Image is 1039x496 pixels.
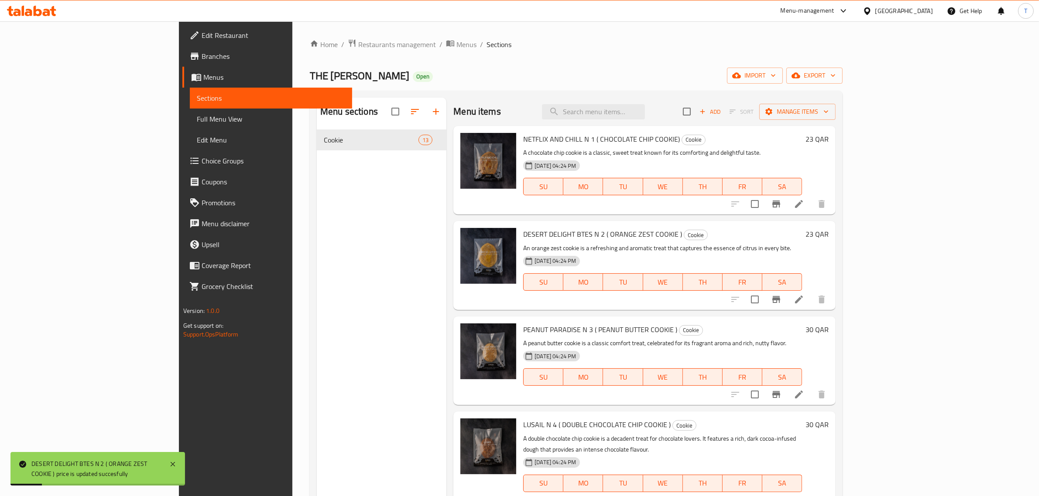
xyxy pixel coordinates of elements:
[607,371,639,384] span: TU
[759,104,836,120] button: Manage items
[419,136,432,144] span: 13
[523,147,802,158] p: A chocolate chip cookie is a classic, sweet treat known for its comforting and delightful taste.
[647,371,679,384] span: WE
[182,67,353,88] a: Menus
[723,475,762,492] button: FR
[405,101,425,122] span: Sort sections
[607,276,639,289] span: TU
[183,320,223,331] span: Get support on:
[811,384,832,405] button: delete
[683,178,723,195] button: TH
[766,477,799,489] span: SA
[607,180,639,193] span: TU
[607,477,639,489] span: TU
[413,71,433,82] div: Open
[673,421,696,431] span: Cookie
[183,329,239,340] a: Support.OpsPlatform
[197,135,346,145] span: Edit Menu
[487,39,511,50] span: Sections
[563,178,603,195] button: MO
[190,129,353,150] a: Edit Menu
[531,257,580,265] span: [DATE] 04:24 PM
[746,195,764,213] span: Select to update
[439,39,442,50] li: /
[567,180,600,193] span: MO
[531,162,580,170] span: [DATE] 04:24 PM
[726,276,759,289] span: FR
[197,114,346,124] span: Full Menu View
[684,230,707,240] span: Cookie
[324,135,418,145] div: Cookie
[684,230,708,240] div: Cookie
[527,180,560,193] span: SU
[724,105,759,119] span: Select section first
[746,385,764,404] span: Select to update
[811,194,832,214] button: delete
[310,66,409,85] span: THE [PERSON_NAME]
[386,102,405,121] span: Select all sections
[182,234,353,255] a: Upsell
[766,384,787,405] button: Branch-specific-item
[643,368,683,386] button: WE
[182,25,353,46] a: Edit Restaurant
[726,180,759,193] span: FR
[202,239,346,250] span: Upsell
[317,126,446,154] nav: Menu sections
[418,135,432,145] div: items
[683,475,723,492] button: TH
[523,132,680,146] span: NETFLIX AND CHILL N 1 ( CHOCOLATE CHIP COOKIE)
[523,228,682,241] span: DESERT DELIGHT BTES N 2 ( ORANGE ZEST COOKIE )
[727,68,783,84] button: import
[696,105,724,119] button: Add
[762,178,802,195] button: SA
[480,39,483,50] li: /
[806,133,829,145] h6: 23 QAR
[682,135,706,145] div: Cookie
[643,178,683,195] button: WE
[527,371,560,384] span: SU
[766,106,829,117] span: Manage items
[698,107,722,117] span: Add
[647,477,679,489] span: WE
[686,180,719,193] span: TH
[523,323,677,336] span: PEANUT PARADISE N 3 ( PEANUT BUTTER COOKIE )
[182,46,353,67] a: Branches
[762,273,802,291] button: SA
[643,475,683,492] button: WE
[202,260,346,271] span: Coverage Report
[766,289,787,310] button: Branch-specific-item
[678,102,696,121] span: Select section
[1024,6,1027,16] span: T
[190,88,353,109] a: Sections
[734,70,776,81] span: import
[531,458,580,466] span: [DATE] 04:24 PM
[182,192,353,213] a: Promotions
[182,255,353,276] a: Coverage Report
[527,477,560,489] span: SU
[762,368,802,386] button: SA
[523,418,671,431] span: LUSAIL N 4 ( DOUBLE CHOCOLATE CHIP COOKIE )
[523,475,563,492] button: SU
[875,6,933,16] div: [GEOGRAPHIC_DATA]
[523,273,563,291] button: SU
[202,197,346,208] span: Promotions
[527,276,560,289] span: SU
[182,150,353,171] a: Choice Groups
[460,133,516,189] img: NETFLIX AND CHILL N 1 ( CHOCOLATE CHIP COOKIE)
[762,475,802,492] button: SA
[202,30,346,41] span: Edit Restaurant
[563,368,603,386] button: MO
[425,101,446,122] button: Add section
[460,323,516,379] img: PEANUT PARADISE N 3 ( PEANUT BUTTER COOKIE )
[460,228,516,284] img: DESERT DELIGHT BTES N 2 ( ORANGE ZEST COOKIE )
[806,228,829,240] h6: 23 QAR
[206,305,219,316] span: 1.0.0
[603,475,643,492] button: TU
[197,93,346,103] span: Sections
[766,180,799,193] span: SA
[723,368,762,386] button: FR
[182,276,353,297] a: Grocery Checklist
[523,433,802,455] p: A double chocolate chip cookie is a decadent treat for chocolate lovers. It features a rich, dark...
[794,294,804,305] a: Edit menu item
[766,276,799,289] span: SA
